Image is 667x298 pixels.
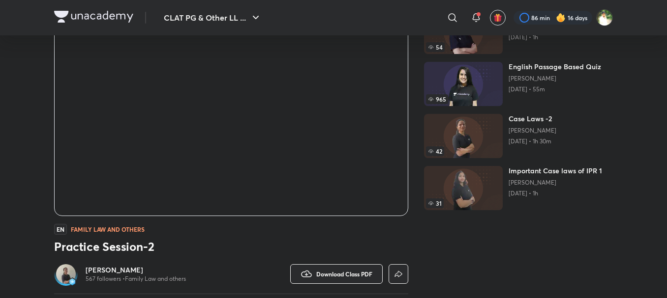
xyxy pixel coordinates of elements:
[290,264,383,284] button: Download Class PDF
[54,11,133,23] img: Company Logo
[316,270,372,278] span: Download Class PDF
[54,224,67,235] span: EN
[426,42,445,52] span: 54
[509,114,556,124] h6: Case Laws -2
[509,75,601,82] a: [PERSON_NAME]
[56,264,76,284] img: Avatar
[509,33,592,41] p: [DATE] • 1h
[490,10,506,26] button: avatar
[426,198,444,208] span: 31
[86,275,186,283] p: 567 followers • Family Law and others
[54,262,78,286] a: Avatarbadge
[509,166,602,176] h6: Important Case laws of IPR 1
[426,146,444,156] span: 42
[556,13,566,23] img: streak
[69,278,76,285] img: badge
[158,8,268,27] button: CLAT PG & Other LL ...
[509,127,556,135] a: [PERSON_NAME]
[54,239,408,254] h3: Practice Session-2
[71,226,145,232] h4: Family Law and others
[509,85,601,93] p: [DATE] • 55m
[86,265,186,275] a: [PERSON_NAME]
[54,11,133,25] a: Company Logo
[509,137,556,145] p: [DATE] • 1h 30m
[509,190,602,197] p: [DATE] • 1h
[493,13,502,22] img: avatar
[426,94,448,104] span: 965
[596,9,613,26] img: Harshal Jadhao
[509,62,601,72] h6: English Passage Based Quiz
[509,179,602,187] a: [PERSON_NAME]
